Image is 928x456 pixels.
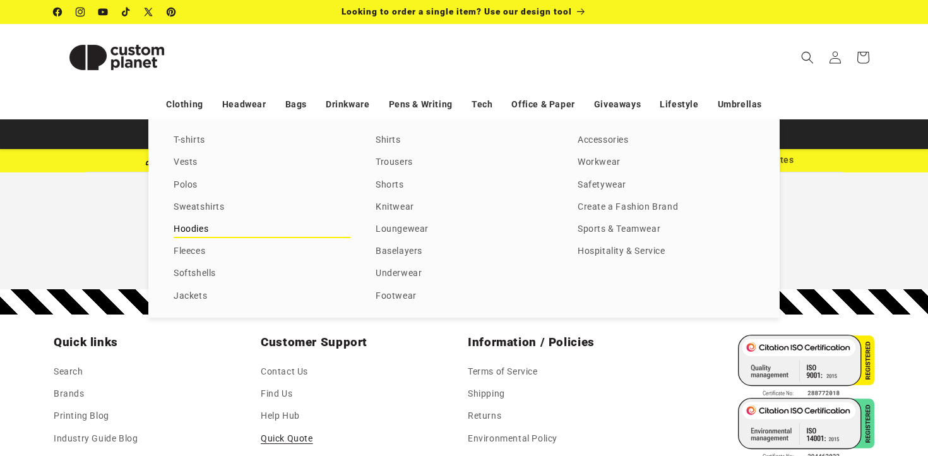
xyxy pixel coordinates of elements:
h2: Information / Policies [468,335,667,350]
a: Sweatshirts [174,199,350,216]
h2: Quick links [54,335,253,350]
a: Softshells [174,265,350,282]
a: Printing Blog [54,405,109,427]
a: Shorts [376,177,552,194]
a: T-shirts [174,132,350,149]
a: Jackets [174,288,350,305]
a: Create a Fashion Brand [578,199,754,216]
a: Footwear [376,288,552,305]
iframe: Chat Widget [711,320,928,456]
a: Find Us [261,383,292,405]
a: Quick Quote [261,428,313,450]
a: Contact Us [261,364,308,383]
a: Giveaways [594,93,641,116]
span: Looking to order a single item? Use our design tool [342,6,572,16]
a: Shipping [468,383,505,405]
a: Umbrellas [718,93,762,116]
a: Sports & Teamwear [578,221,754,238]
a: Trousers [376,154,552,171]
img: Custom Planet [54,29,180,86]
a: Brands [54,383,85,405]
a: Knitwear [376,199,552,216]
a: Pens & Writing [389,93,453,116]
a: Shirts [376,132,552,149]
a: Loungewear [376,221,552,238]
a: Workwear [578,154,754,171]
a: Vests [174,154,350,171]
a: Bags [285,93,307,116]
a: Custom Planet [49,24,185,90]
a: Polos [174,177,350,194]
a: Underwear [376,265,552,282]
summary: Search [794,44,821,71]
a: Hoodies [174,221,350,238]
a: Industry Guide Blog [54,428,138,450]
a: Fleeces [174,243,350,260]
a: Clothing [166,93,203,116]
a: Tech [472,93,492,116]
a: Returns [468,405,501,427]
a: Lifestyle [660,93,698,116]
a: Headwear [222,93,266,116]
a: Drinkware [326,93,369,116]
a: Help Hub [261,405,300,427]
a: Safetywear [578,177,754,194]
a: Search [54,364,83,383]
a: Baselayers [376,243,552,260]
a: Environmental Policy [468,428,557,450]
a: Accessories [578,132,754,149]
h2: Customer Support [261,335,460,350]
a: Hospitality & Service [578,243,754,260]
a: Terms of Service [468,364,538,383]
a: Office & Paper [511,93,574,116]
